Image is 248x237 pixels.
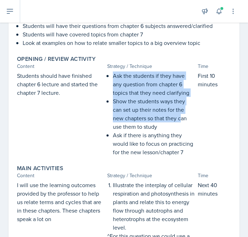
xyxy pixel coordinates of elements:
p: Ask the students if they have any question from chapter 6 topics that they need clarifying [113,71,195,97]
p: Students will have covered topics from chapter 7 [23,30,231,39]
div: Content [17,63,104,70]
label: Opening / Review Activity [17,56,96,63]
p: Look at examples on how to relate smaller topics to a big overview topic [23,39,231,47]
div: Time [198,172,231,179]
div: Time [198,63,231,70]
div: Content [17,172,104,179]
p: Ask if there is anything they would like to focus on practicing for the new lesson/chapter 7 [113,131,195,156]
p: First 10 minutes [198,71,231,88]
div: Strategy / Technique [107,172,195,179]
p: Students should have finished chapter 6 lecture and started the chapter 7 lecture. [17,71,104,97]
label: Main Activities [17,165,63,172]
p: I will use the learning outcomes provided by the professor to help us relate terms and cycles tha... [17,181,104,223]
p: Next 40 minutes [198,181,231,198]
p: Illustrate the interplay of cellular respiration and photosynthesis in plants and relate this to ... [113,181,195,232]
p: Show the students ways they can set up their notes for the new chapters so that they can use them... [113,97,195,131]
p: Students will have their questions from chapter 6 subjects answered/clarified [23,22,231,30]
div: Strategy / Technique [107,63,195,70]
